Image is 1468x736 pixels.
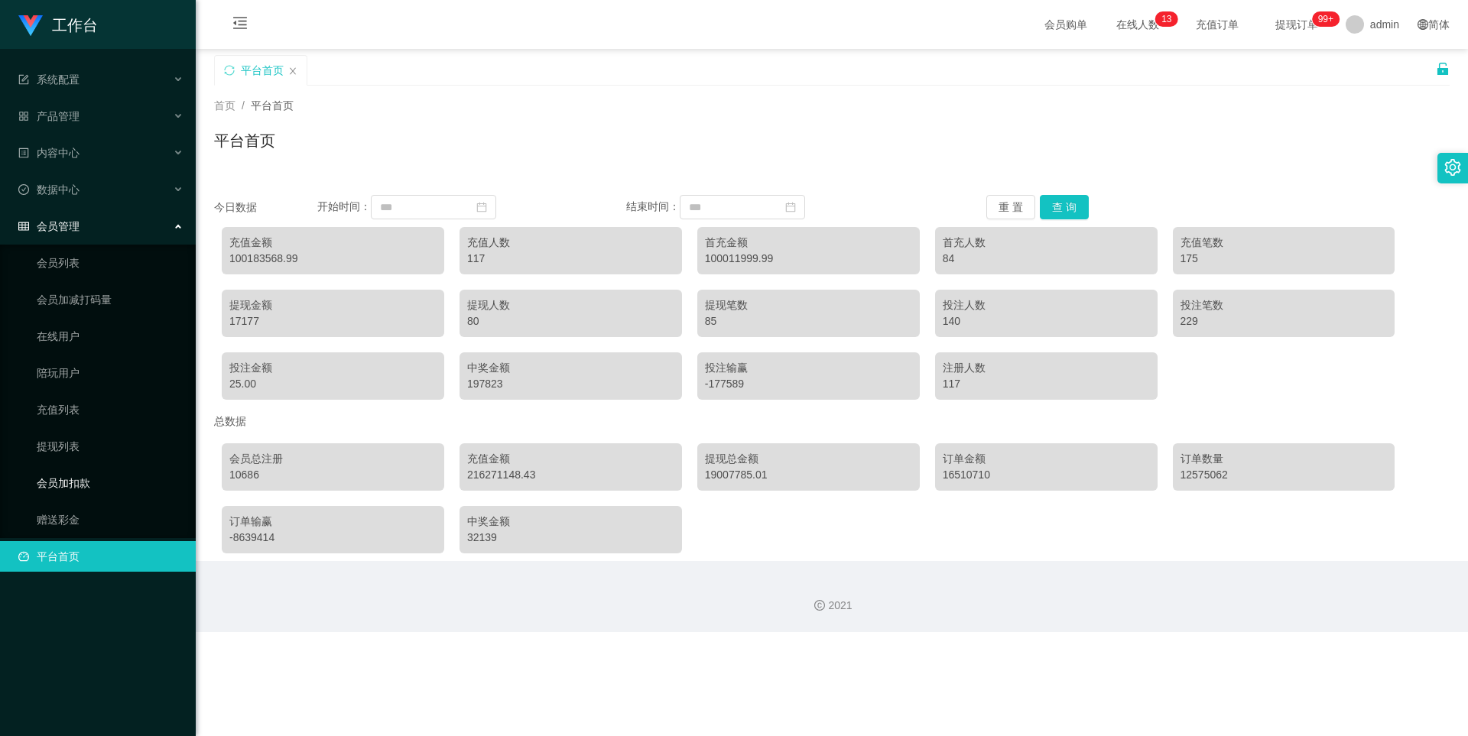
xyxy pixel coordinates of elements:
div: 首充人数 [943,235,1150,251]
div: 首充金额 [705,235,912,251]
div: 100183568.99 [229,251,437,267]
div: 32139 [467,530,674,546]
div: 中奖金额 [467,514,674,530]
span: 充值订单 [1188,19,1246,30]
div: 12575062 [1181,467,1388,483]
i: 图标: global [1418,19,1428,30]
div: 充值金额 [467,451,674,467]
div: 投注输赢 [705,360,912,376]
a: 会员加扣款 [37,468,183,498]
div: 提现人数 [467,297,674,313]
a: 充值列表 [37,394,183,425]
span: 会员管理 [18,220,80,232]
i: 图标: form [18,74,29,85]
div: 84 [943,251,1150,267]
span: 首页 [214,99,235,112]
i: 图标: unlock [1436,62,1450,76]
div: 充值人数 [467,235,674,251]
a: 会员加减打码量 [37,284,183,315]
span: 产品管理 [18,110,80,122]
div: 订单金额 [943,451,1150,467]
span: 提现订单 [1268,19,1326,30]
button: 重 置 [986,195,1035,219]
a: 陪玩用户 [37,358,183,388]
div: 总数据 [214,407,1450,436]
span: 结束时间： [626,200,680,212]
span: 在线人数 [1109,19,1167,30]
div: 100011999.99 [705,251,912,267]
a: 在线用户 [37,321,183,352]
div: 10686 [229,467,437,483]
a: 提现列表 [37,431,183,462]
i: 图标: calendar [476,202,487,212]
div: 平台首页 [241,56,284,85]
div: 投注金额 [229,360,437,376]
div: 117 [943,376,1150,392]
i: 图标: calendar [785,202,796,212]
div: -8639414 [229,530,437,546]
span: 内容中心 [18,147,80,159]
div: 25.00 [229,376,437,392]
span: 开始时间： [317,200,371,212]
span: 系统配置 [18,73,80,86]
div: 充值笔数 [1181,235,1388,251]
div: 注册人数 [943,360,1150,376]
div: 175 [1181,251,1388,267]
i: 图标: check-circle-o [18,184,29,195]
div: 充值金额 [229,235,437,251]
a: 赠送彩金 [37,504,183,535]
div: 2021 [208,598,1456,614]
i: 图标: copyright [814,600,825,611]
div: 229 [1181,313,1388,329]
div: 85 [705,313,912,329]
div: 197823 [467,376,674,392]
div: 提现笔数 [705,297,912,313]
div: 提现金额 [229,297,437,313]
div: 17177 [229,313,437,329]
div: -177589 [705,376,912,392]
i: 图标: sync [224,65,235,76]
i: 图标: profile [18,148,29,158]
div: 订单数量 [1181,451,1388,467]
img: logo.9652507e.png [18,15,43,37]
sup: 1050 [1312,11,1340,27]
p: 3 [1167,11,1172,27]
span: / [242,99,245,112]
div: 投注笔数 [1181,297,1388,313]
div: 16510710 [943,467,1150,483]
div: 19007785.01 [705,467,912,483]
sup: 13 [1155,11,1177,27]
div: 中奖金额 [467,360,674,376]
a: 图标: dashboard平台首页 [18,541,183,572]
div: 80 [467,313,674,329]
div: 提现总金额 [705,451,912,467]
a: 工作台 [18,18,98,31]
div: 117 [467,251,674,267]
span: 平台首页 [251,99,294,112]
p: 1 [1161,11,1167,27]
div: 140 [943,313,1150,329]
a: 会员列表 [37,248,183,278]
i: 图标: menu-fold [214,1,266,50]
div: 订单输赢 [229,514,437,530]
i: 图标: appstore-o [18,111,29,122]
i: 图标: close [288,66,297,76]
i: 图标: table [18,221,29,232]
div: 216271148.43 [467,467,674,483]
div: 今日数据 [214,199,317,216]
i: 图标: setting [1444,159,1461,176]
button: 查 询 [1040,195,1089,219]
h1: 工作台 [52,1,98,50]
h1: 平台首页 [214,129,275,152]
div: 投注人数 [943,297,1150,313]
div: 会员总注册 [229,451,437,467]
span: 数据中心 [18,183,80,196]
